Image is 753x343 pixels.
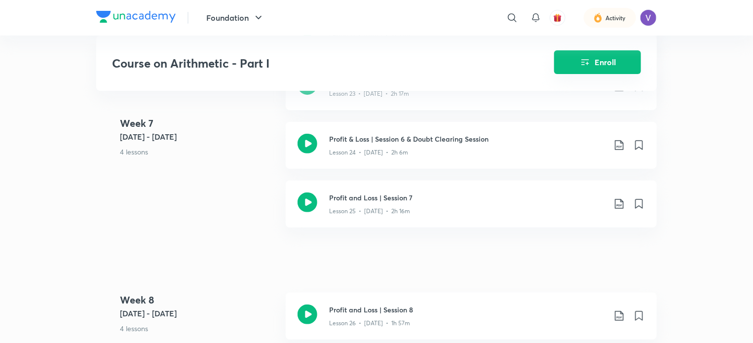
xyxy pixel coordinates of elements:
[550,10,565,26] button: avatar
[329,305,605,315] h3: Profit and Loss | Session 8
[286,181,657,239] a: Profit and Loss | Session 7Lesson 25 • [DATE] • 2h 16m
[329,192,605,203] h3: Profit and Loss | Session 7
[554,50,641,74] button: Enroll
[120,116,278,131] h4: Week 7
[329,319,410,328] p: Lesson 26 • [DATE] • 1h 57m
[329,207,410,216] p: Lesson 25 • [DATE] • 2h 16m
[112,56,498,71] h3: Course on Arithmetic - Part I
[120,307,278,319] h5: [DATE] - [DATE]
[329,148,408,157] p: Lesson 24 • [DATE] • 2h 6m
[329,134,605,144] h3: Profit & Loss | Session 6 & Doubt Clearing Session
[640,9,657,26] img: Vatsal Kanodia
[329,89,409,98] p: Lesson 23 • [DATE] • 2h 17m
[200,8,270,28] button: Foundation
[286,122,657,181] a: Profit & Loss | Session 6 & Doubt Clearing SessionLesson 24 • [DATE] • 2h 6m
[286,63,657,122] a: Profit and Loss | Session 5Lesson 23 • [DATE] • 2h 17m
[96,11,176,25] a: Company Logo
[120,147,278,157] p: 4 lessons
[120,293,278,307] h4: Week 8
[120,131,278,143] h5: [DATE] - [DATE]
[594,12,602,24] img: activity
[120,323,278,334] p: 4 lessons
[96,11,176,23] img: Company Logo
[553,13,562,22] img: avatar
